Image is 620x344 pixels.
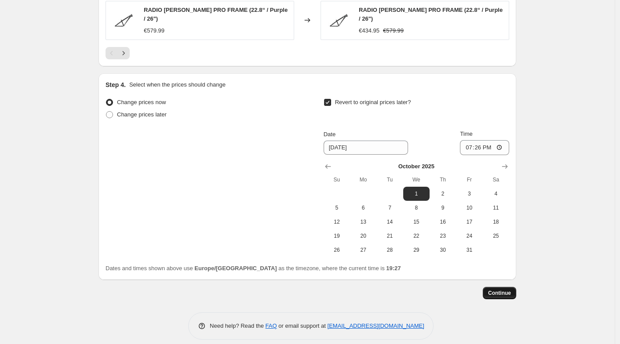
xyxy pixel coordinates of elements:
input: 8/17/2025 [324,141,408,155]
span: 1 [407,190,426,197]
span: 21 [380,232,399,239]
span: 3 [460,190,479,197]
span: 18 [486,218,506,225]
img: 4055822535830_80x.jpg [325,7,352,33]
span: 10 [460,204,479,211]
button: Wednesday October 8 2025 [403,201,430,215]
button: Show next month, November 2025 [499,160,511,173]
th: Tuesday [376,173,403,187]
button: Wednesday October 1 2025 [403,187,430,201]
span: Su [327,176,346,183]
span: 14 [380,218,399,225]
button: Monday October 27 2025 [350,243,376,257]
span: Change prices now [117,99,166,105]
span: Th [433,176,452,183]
div: €579.99 [144,26,164,35]
span: 12 [327,218,346,225]
span: or email support at [277,322,328,329]
span: 4 [486,190,506,197]
span: 30 [433,246,452,253]
th: Wednesday [403,173,430,187]
span: Time [460,130,472,137]
button: Friday October 24 2025 [456,229,482,243]
button: Continue [483,287,516,299]
button: Thursday October 30 2025 [430,243,456,257]
span: Dates and times shown above use as the timezone, where the current time is [106,265,401,272]
button: Sunday October 5 2025 [324,201,350,215]
button: Wednesday October 15 2025 [403,215,430,229]
button: Tuesday October 7 2025 [376,201,403,215]
span: RADIO [PERSON_NAME] PRO FRAME (22.8“ / Purple / 26") [144,7,288,22]
button: Tuesday October 21 2025 [376,229,403,243]
span: 15 [407,218,426,225]
span: 22 [407,232,426,239]
button: Friday October 17 2025 [456,215,482,229]
span: Revert to original prices later? [335,99,411,105]
button: Friday October 10 2025 [456,201,482,215]
a: [EMAIL_ADDRESS][DOMAIN_NAME] [328,322,424,329]
button: Sunday October 26 2025 [324,243,350,257]
button: Monday October 6 2025 [350,201,376,215]
nav: Pagination [106,47,130,59]
b: 19:27 [386,265,401,272]
span: 9 [433,204,452,211]
span: Change prices later [117,111,167,118]
button: Friday October 3 2025 [456,187,482,201]
button: Tuesday October 14 2025 [376,215,403,229]
span: 17 [460,218,479,225]
span: 29 [407,246,426,253]
span: 8 [407,204,426,211]
span: 23 [433,232,452,239]
th: Thursday [430,173,456,187]
button: Thursday October 16 2025 [430,215,456,229]
span: Tu [380,176,399,183]
span: 5 [327,204,346,211]
h2: Step 4. [106,80,126,89]
span: 2 [433,190,452,197]
span: 27 [354,246,373,253]
strike: €579.99 [383,26,404,35]
span: 25 [486,232,506,239]
button: Sunday October 19 2025 [324,229,350,243]
button: Tuesday October 28 2025 [376,243,403,257]
th: Saturday [483,173,509,187]
span: 28 [380,246,399,253]
div: €434.95 [359,26,379,35]
th: Monday [350,173,376,187]
span: 20 [354,232,373,239]
span: Fr [460,176,479,183]
button: Show previous month, September 2025 [322,160,334,173]
span: 24 [460,232,479,239]
span: Date [324,131,336,138]
b: Europe/[GEOGRAPHIC_DATA] [194,265,277,272]
a: FAQ [266,322,277,329]
span: Mo [354,176,373,183]
span: 19 [327,232,346,239]
button: Friday October 31 2025 [456,243,482,257]
th: Sunday [324,173,350,187]
span: 7 [380,204,399,211]
span: 16 [433,218,452,225]
button: Wednesday October 29 2025 [403,243,430,257]
button: Monday October 13 2025 [350,215,376,229]
input: 12:00 [460,140,509,155]
button: Sunday October 12 2025 [324,215,350,229]
span: RADIO [PERSON_NAME] PRO FRAME (22.8“ / Purple / 26") [359,7,503,22]
th: Friday [456,173,482,187]
span: 26 [327,246,346,253]
span: 31 [460,246,479,253]
button: Saturday October 18 2025 [483,215,509,229]
p: Select when the prices should change [129,80,226,89]
button: Monday October 20 2025 [350,229,376,243]
span: Continue [488,290,511,297]
button: Wednesday October 22 2025 [403,229,430,243]
img: 4055822535830_80x.jpg [110,7,137,33]
span: Need help? Read the [210,322,266,329]
span: We [407,176,426,183]
button: Saturday October 25 2025 [483,229,509,243]
span: Sa [486,176,506,183]
button: Next [117,47,130,59]
span: 11 [486,204,506,211]
button: Saturday October 11 2025 [483,201,509,215]
span: 13 [354,218,373,225]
